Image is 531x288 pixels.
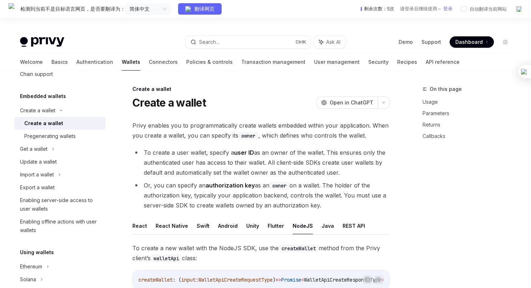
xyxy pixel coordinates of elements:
[14,181,106,194] a: Export a wallet
[24,132,76,140] div: Pregenerating wallets
[314,53,360,71] a: User management
[138,277,173,283] span: createWallet
[430,85,462,93] span: On this page
[132,180,390,210] li: Or, you can specify an as an on a wallet. The holder of the authorization key, typically your app...
[186,36,310,48] button: Search...CtrlK
[14,130,106,143] a: Pregenerating wallets
[14,68,106,81] a: Chain support
[132,86,390,93] div: Create a wallet
[279,245,319,252] code: createWallet
[218,217,238,234] button: Android
[241,53,305,71] a: Transaction management
[20,275,36,284] div: Solana
[281,277,301,283] span: Promise
[363,275,372,284] button: Copy the contents from the code block
[206,182,255,189] strong: authorization key
[20,70,53,78] div: Chain support
[273,277,275,283] span: )
[421,38,441,46] a: Support
[132,120,390,140] span: Privy enables you to programmatically create wallets embedded within your application. When you c...
[295,39,306,45] span: Ctrl K
[149,53,178,71] a: Connectors
[14,117,106,130] a: Create a wallet
[14,215,106,237] a: Enabling offline actions with user wallets
[426,53,460,71] a: API reference
[423,96,517,108] a: Usage
[374,275,384,284] button: Ask AI
[198,277,273,283] span: WalletApiCreateRequestType
[450,36,494,48] a: Dashboard
[151,254,182,262] code: walletApi
[197,217,209,234] button: Swift
[196,277,198,283] span: :
[181,277,196,283] span: input
[455,38,483,46] span: Dashboard
[173,277,181,283] span: : (
[132,96,206,109] h1: Create a wallet
[20,248,54,257] h5: Using wallets
[301,277,304,283] span: <
[397,53,417,71] a: Recipes
[269,182,289,190] code: owner
[343,217,365,234] button: REST API
[122,53,140,71] a: Wallets
[186,53,233,71] a: Policies & controls
[20,53,43,71] a: Welcome
[14,194,106,215] a: Enabling server-side access to user wallets
[246,217,259,234] button: Unity
[268,217,284,234] button: Flutter
[330,99,373,106] span: Open in ChatGPT
[500,36,511,48] button: Toggle dark mode
[322,217,334,234] button: Java
[20,106,55,115] div: Create a wallet
[326,38,340,46] span: Ask AI
[304,277,381,283] span: WalletApiCreateResponseType
[399,38,413,46] a: Demo
[368,53,389,71] a: Security
[51,53,68,71] a: Basics
[317,97,378,109] button: Open in ChatGPT
[20,170,54,179] div: Import a wallet
[156,217,188,234] button: React Native
[20,145,47,153] div: Get a wallet
[199,38,219,46] div: Search...
[275,277,281,283] span: =>
[132,148,390,178] li: To create a user wallet, specify a as an owner of the wallet. This ensures only the authenticated...
[20,183,55,192] div: Export a wallet
[20,92,66,101] h5: Embedded wallets
[76,53,113,71] a: Authentication
[234,149,254,156] strong: user ID
[314,36,345,48] button: Ask AI
[293,217,313,234] button: NodeJS
[423,119,517,130] a: Returns
[132,217,147,234] button: React
[132,243,390,263] span: To create a new wallet with the NodeJS SDK, use the method from the Privy client’s class:
[20,217,101,235] div: Enabling offline actions with user wallets
[24,119,63,128] div: Create a wallet
[20,37,64,47] img: light logo
[423,108,517,119] a: Parameters
[238,132,258,140] code: owner
[14,155,106,168] a: Update a wallet
[20,262,42,271] div: Ethereum
[20,158,57,166] div: Update a wallet
[423,130,517,142] a: Callbacks
[20,196,101,213] div: Enabling server-side access to user wallets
